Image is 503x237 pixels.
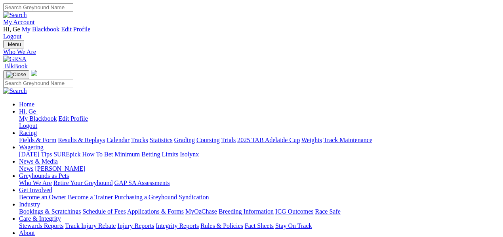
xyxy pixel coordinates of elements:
[82,208,126,215] a: Schedule of Fees
[82,151,113,158] a: How To Bet
[324,137,372,143] a: Track Maintenance
[3,70,29,79] button: Toggle navigation
[275,222,312,229] a: Stay On Track
[19,108,38,115] a: Hi, Ge
[245,222,274,229] a: Fact Sheets
[3,63,28,69] a: BlkBook
[3,26,20,33] span: Hi, Ge
[5,63,28,69] span: BlkBook
[196,137,220,143] a: Coursing
[19,129,37,136] a: Racing
[127,208,184,215] a: Applications & Forms
[3,79,73,87] input: Search
[180,151,199,158] a: Isolynx
[59,115,88,122] a: Edit Profile
[19,144,44,150] a: Wagering
[114,151,178,158] a: Minimum Betting Limits
[185,208,217,215] a: MyOzChase
[53,179,113,186] a: Retire Your Greyhound
[19,137,56,143] a: Fields & Form
[3,26,500,40] div: My Account
[31,70,37,76] img: logo-grsa-white.png
[3,12,27,19] img: Search
[19,215,61,222] a: Care & Integrity
[19,101,34,108] a: Home
[107,137,130,143] a: Calendar
[3,19,35,25] a: My Account
[150,137,173,143] a: Statistics
[8,41,21,47] span: Menu
[114,194,177,200] a: Purchasing a Greyhound
[19,208,500,215] div: Industry
[3,33,21,40] a: Logout
[19,194,500,201] div: Get Involved
[237,137,300,143] a: 2025 TAB Adelaide Cup
[117,222,154,229] a: Injury Reports
[61,26,90,33] a: Edit Profile
[6,71,26,78] img: Close
[22,26,60,33] a: My Blackbook
[19,115,57,122] a: My Blackbook
[19,229,35,236] a: About
[19,165,500,172] div: News & Media
[179,194,209,200] a: Syndication
[3,56,27,63] img: GRSA
[19,108,36,115] span: Hi, Ge
[275,208,313,215] a: ICG Outcomes
[35,165,85,172] a: [PERSON_NAME]
[3,40,24,48] button: Toggle navigation
[114,179,170,186] a: GAP SA Assessments
[19,137,500,144] div: Racing
[200,222,243,229] a: Rules & Policies
[19,115,500,129] div: Hi, Ge
[19,179,52,186] a: Who We Are
[53,151,80,158] a: SUREpick
[3,87,27,94] img: Search
[19,208,81,215] a: Bookings & Scratchings
[19,201,40,208] a: Industry
[19,172,69,179] a: Greyhounds as Pets
[19,187,52,193] a: Get Involved
[3,48,500,56] a: Who We Are
[68,194,113,200] a: Become a Trainer
[19,194,66,200] a: Become an Owner
[19,222,63,229] a: Stewards Reports
[315,208,340,215] a: Race Safe
[19,151,500,158] div: Wagering
[221,137,236,143] a: Trials
[19,122,37,129] a: Logout
[65,222,116,229] a: Track Injury Rebate
[19,222,500,229] div: Care & Integrity
[19,151,52,158] a: [DATE] Tips
[3,3,73,12] input: Search
[19,165,33,172] a: News
[19,179,500,187] div: Greyhounds as Pets
[58,137,105,143] a: Results & Replays
[19,158,58,165] a: News & Media
[131,137,148,143] a: Tracks
[301,137,322,143] a: Weights
[174,137,195,143] a: Grading
[219,208,274,215] a: Breeding Information
[156,222,199,229] a: Integrity Reports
